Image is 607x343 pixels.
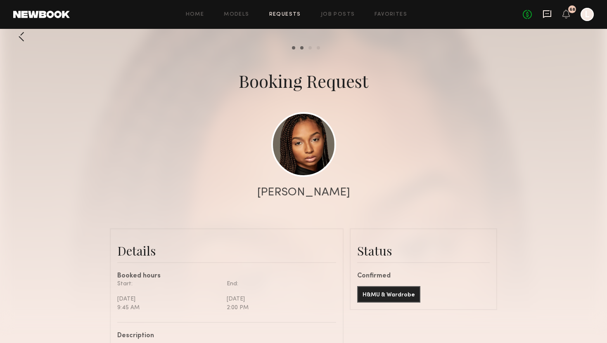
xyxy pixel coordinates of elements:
[224,12,249,17] a: Models
[117,273,336,280] div: Booked hours
[117,303,221,312] div: 9:45 AM
[357,286,420,303] button: H&MU & Wardrobe
[117,242,336,259] div: Details
[239,69,368,92] div: Booking Request
[117,333,330,339] div: Description
[117,280,221,288] div: Start:
[569,7,575,12] div: 68
[375,12,407,17] a: Favorites
[357,242,490,259] div: Status
[227,295,330,303] div: [DATE]
[227,280,330,288] div: End:
[269,12,301,17] a: Requests
[321,12,355,17] a: Job Posts
[186,12,204,17] a: Home
[117,295,221,303] div: [DATE]
[227,303,330,312] div: 2:00 PM
[357,273,490,280] div: Confirmed
[581,8,594,21] a: L
[257,187,350,198] div: [PERSON_NAME]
